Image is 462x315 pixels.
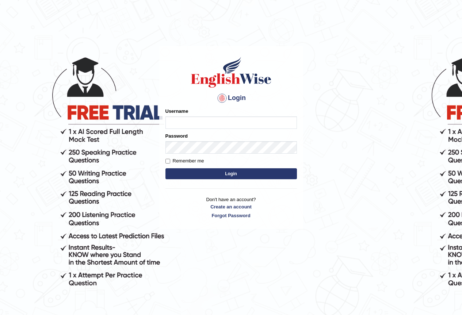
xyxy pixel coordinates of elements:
[165,157,204,165] label: Remember me
[165,108,188,115] label: Username
[165,132,188,139] label: Password
[190,56,273,89] img: Logo of English Wise sign in for intelligent practice with AI
[165,168,297,179] button: Login
[165,159,170,164] input: Remember me
[165,92,297,104] h4: Login
[165,212,297,219] a: Forgot Password
[165,203,297,210] a: Create an account
[165,196,297,219] p: Don't have an account?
